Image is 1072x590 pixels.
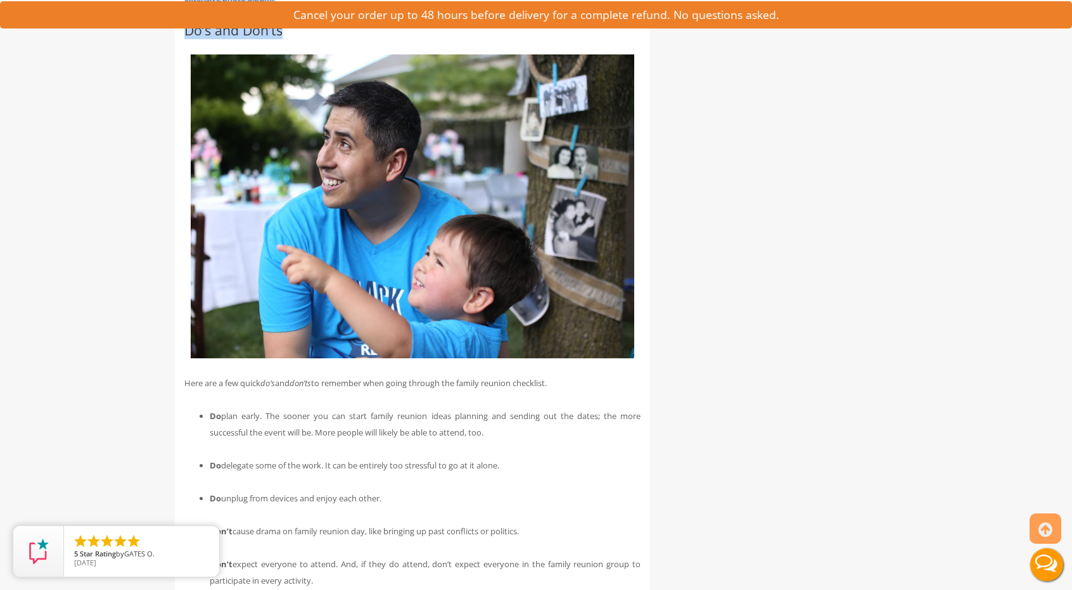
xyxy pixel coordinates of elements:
span: by [74,550,209,559]
strong: Do [210,493,221,504]
strong: Don’t [210,558,233,570]
li:  [113,534,128,549]
li: expect everyone to attend. And, if they do attend, don’t expect everyone in the family reunion gr... [210,556,641,589]
img: father and son on family reunion day [191,54,634,358]
em: don’ts [290,377,311,389]
img: Review Rating [26,539,51,564]
li:  [99,534,115,549]
strong: Do [210,460,221,471]
li:  [73,534,88,549]
span: 5 [74,549,78,558]
li: unplug from devices and enjoy each other. [210,490,641,506]
span: [DATE] [74,558,96,567]
button: Live Chat [1021,539,1072,590]
li:  [126,534,141,549]
h2: Do’s and Don’ts [184,23,641,37]
li: plan early. The sooner you can start family reunion ideas planning and sending out the dates; the... [210,408,641,441]
span: GATES O. [124,549,155,558]
li:  [86,534,101,549]
p: Here are a few quick and to remember when going through the family reunion checklist. [184,375,641,391]
strong: Don’t [210,525,233,537]
span: Star Rating [80,549,116,558]
li: delegate some of the work. It can be entirely too stressful to go at it alone. [210,457,641,474]
strong: Do [210,410,221,422]
em: do’s [260,377,275,389]
li: cause drama on family reunion day, like bringing up past conflicts or politics. [210,523,641,539]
